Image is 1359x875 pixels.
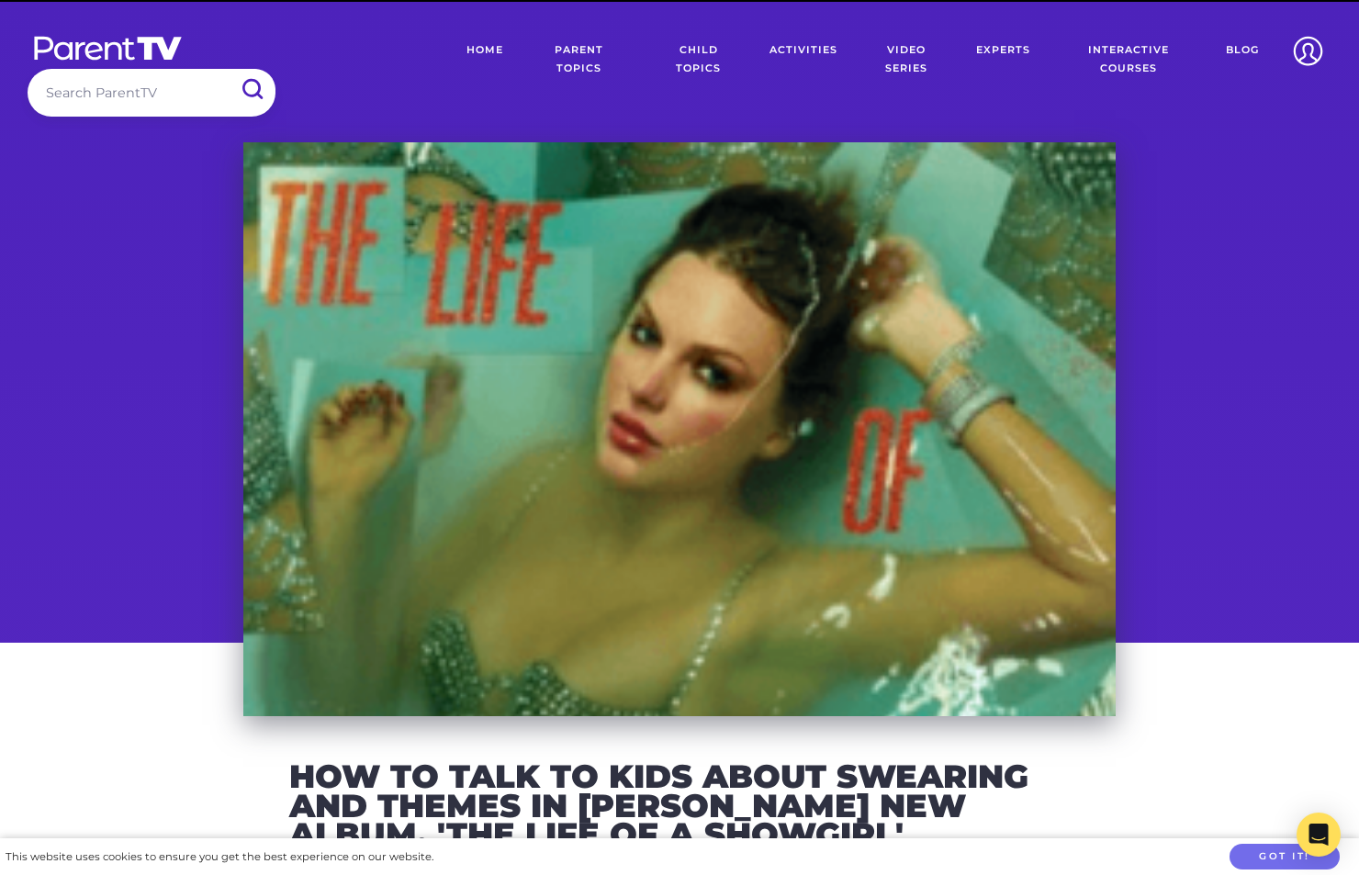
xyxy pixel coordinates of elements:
[1285,28,1331,74] img: Account
[1212,28,1273,92] a: Blog
[1044,28,1212,92] a: Interactive Courses
[289,762,1070,849] h2: How to Talk to Kids About Swearing and Themes in [PERSON_NAME] new Album, 'The Life of a Showgirl'
[1230,844,1340,870] button: Got it!
[1297,813,1341,857] div: Open Intercom Messenger
[6,847,433,867] div: This website uses cookies to ensure you get the best experience on our website.
[962,28,1044,92] a: Experts
[228,69,275,110] input: Submit
[32,35,184,62] img: parenttv-logo-white.4c85aaf.svg
[453,28,517,92] a: Home
[851,28,962,92] a: Video Series
[517,28,641,92] a: Parent Topics
[642,28,756,92] a: Child Topics
[756,28,851,92] a: Activities
[28,69,275,116] input: Search ParentTV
